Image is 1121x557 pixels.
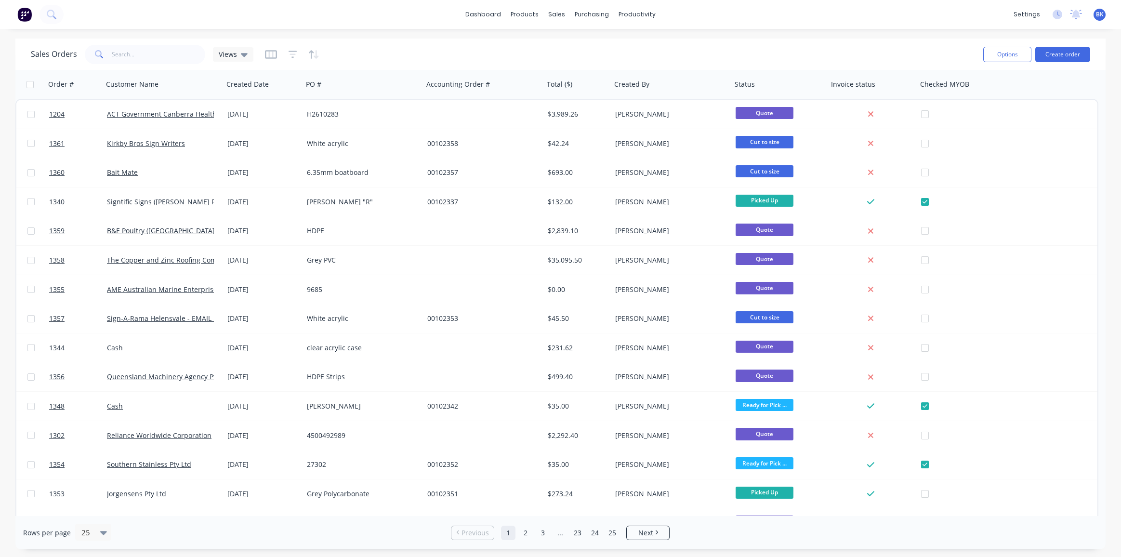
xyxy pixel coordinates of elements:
[736,428,793,440] span: Quote
[736,487,793,499] span: Picked Up
[49,226,65,236] span: 1359
[49,139,65,148] span: 1361
[1035,47,1090,62] button: Create order
[307,343,414,353] div: clear acrylic case
[570,526,585,540] a: Page 23
[49,216,107,245] a: 1359
[23,528,71,538] span: Rows per page
[427,460,534,469] div: 00102352
[615,109,722,119] div: [PERSON_NAME]
[735,80,755,89] div: Status
[461,7,506,22] a: dashboard
[49,246,107,275] a: 1358
[427,489,534,499] div: 00102351
[920,80,969,89] div: Checked MYOB
[736,195,793,207] span: Picked Up
[31,50,77,59] h1: Sales Orders
[427,168,534,177] div: 00102357
[49,129,107,158] a: 1361
[736,224,793,236] span: Quote
[1009,7,1045,22] div: settings
[49,508,107,537] a: 1301
[426,80,490,89] div: Accounting Order #
[615,460,722,469] div: [PERSON_NAME]
[307,489,414,499] div: Grey Polycarbonate
[736,341,793,353] span: Quote
[547,80,572,89] div: Total ($)
[307,285,414,294] div: 9685
[307,109,414,119] div: H2610283
[49,401,65,411] span: 1348
[307,460,414,469] div: 27302
[107,343,123,352] a: Cash
[49,489,65,499] span: 1353
[49,421,107,450] a: 1302
[307,226,414,236] div: HDPE
[307,139,414,148] div: White acrylic
[462,528,489,538] span: Previous
[614,7,660,22] div: productivity
[49,100,107,129] a: 1204
[49,285,65,294] span: 1355
[107,489,166,498] a: Jorgensens Pty Ltd
[548,255,605,265] div: $35,095.50
[615,168,722,177] div: [PERSON_NAME]
[107,372,231,381] a: Queensland Machinery Agency Pty Ltd
[548,139,605,148] div: $42.24
[615,401,722,411] div: [PERSON_NAME]
[615,285,722,294] div: [PERSON_NAME]
[548,343,605,353] div: $231.62
[227,255,299,265] div: [DATE]
[548,285,605,294] div: $0.00
[548,431,605,440] div: $2,292.40
[736,370,793,382] span: Quote
[518,526,533,540] a: Page 2
[49,109,65,119] span: 1204
[548,401,605,411] div: $35.00
[49,314,65,323] span: 1357
[736,165,793,177] span: Cut to size
[227,139,299,148] div: [DATE]
[227,314,299,323] div: [DATE]
[107,431,211,440] a: Reliance Worldwide Corporation
[548,226,605,236] div: $2,839.10
[107,109,245,119] a: ACT Government Canberra Health Services
[615,255,722,265] div: [PERSON_NAME]
[227,372,299,382] div: [DATE]
[106,80,158,89] div: Customer Name
[615,431,722,440] div: [PERSON_NAME]
[615,489,722,499] div: [PERSON_NAME]
[548,109,605,119] div: $3,989.26
[605,526,620,540] a: Page 25
[615,314,722,323] div: [PERSON_NAME]
[570,7,614,22] div: purchasing
[615,372,722,382] div: [PERSON_NAME]
[307,168,414,177] div: 6.35mm boatboard
[307,372,414,382] div: HDPE Strips
[49,197,65,207] span: 1340
[107,197,287,206] a: Signtific Signs ([PERSON_NAME] Family Trust) 09thAPRIL
[49,392,107,421] a: 1348
[638,528,653,538] span: Next
[107,460,191,469] a: Southern Stainless Pty Ltd
[736,457,793,469] span: Ready for Pick ...
[219,49,237,59] span: Views
[451,528,494,538] a: Previous page
[227,226,299,236] div: [DATE]
[736,399,793,411] span: Ready for Pick ...
[548,489,605,499] div: $273.24
[48,80,74,89] div: Order #
[107,314,244,323] a: Sign-A-Rama Helensvale - EMAIL INVOICES
[49,275,107,304] a: 1355
[107,255,233,265] a: The Copper and Zinc Roofing Company
[427,139,534,148] div: 00102358
[614,80,649,89] div: Created By
[548,372,605,382] div: $499.40
[49,158,107,187] a: 1360
[447,526,673,540] ul: Pagination
[107,168,138,177] a: Bait Mate
[615,197,722,207] div: [PERSON_NAME]
[49,187,107,216] a: 1340
[307,431,414,440] div: 4500492989
[49,168,65,177] span: 1360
